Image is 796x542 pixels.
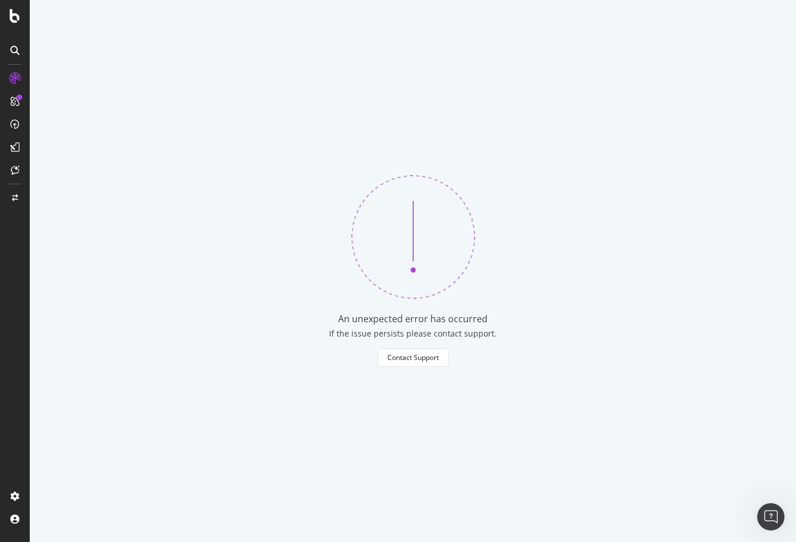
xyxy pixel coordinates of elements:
img: 370bne1z.png [351,175,475,299]
div: If the issue persists please contact support. [329,328,497,339]
div: An unexpected error has occurred [338,312,488,326]
iframe: Intercom live chat [757,503,785,531]
button: Contact Support [378,349,449,367]
div: Contact Support [387,353,439,362]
